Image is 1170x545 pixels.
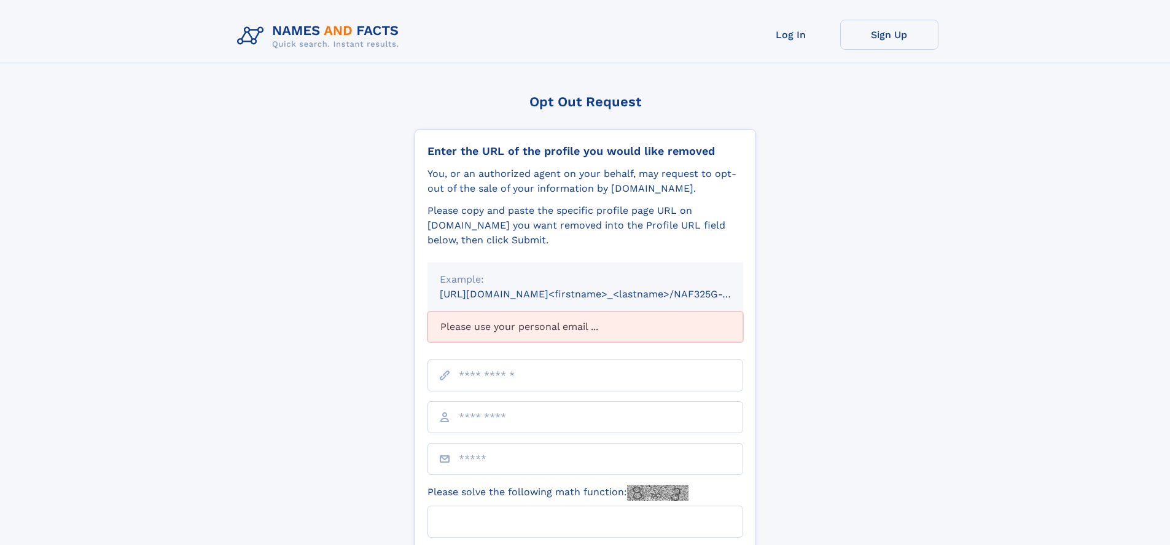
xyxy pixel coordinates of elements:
img: Logo Names and Facts [232,20,409,53]
div: Opt Out Request [415,94,756,109]
small: [URL][DOMAIN_NAME]<firstname>_<lastname>/NAF325G-xxxxxxxx [440,288,766,300]
a: Log In [742,20,840,50]
div: You, or an authorized agent on your behalf, may request to opt-out of the sale of your informatio... [427,167,743,196]
label: Please solve the following math function: [427,485,688,501]
div: Example: [440,272,731,287]
div: Please use your personal email ... [427,312,743,342]
a: Sign Up [840,20,938,50]
div: Please copy and paste the specific profile page URL on [DOMAIN_NAME] you want removed into the Pr... [427,203,743,248]
div: Enter the URL of the profile you would like removed [427,144,743,158]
